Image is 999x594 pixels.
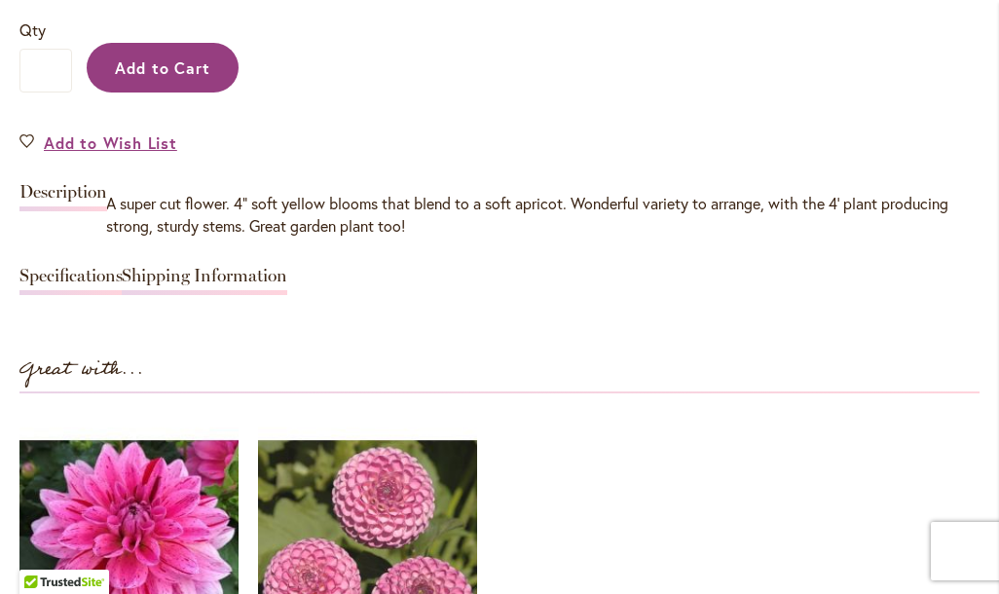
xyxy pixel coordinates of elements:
[19,183,107,211] a: Description
[15,525,69,579] iframe: Launch Accessibility Center
[87,43,239,93] button: Add to Cart
[19,131,177,154] a: Add to Wish List
[44,131,177,154] span: Add to Wish List
[19,19,46,40] span: Qty
[115,57,211,78] span: Add to Cart
[19,173,980,305] div: Detailed Product Info
[19,267,123,295] a: Specifications
[122,267,287,295] a: Shipping Information
[19,353,144,386] strong: Great with...
[19,193,980,238] div: A super cut flower. 4" soft yellow blooms that blend to a soft apricot. Wonderful variety to arra...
